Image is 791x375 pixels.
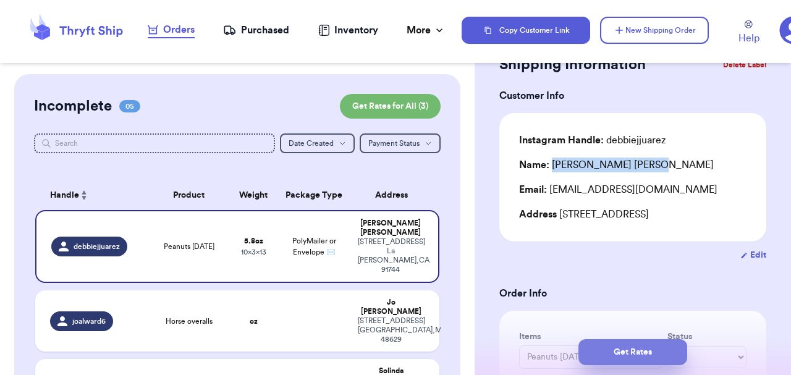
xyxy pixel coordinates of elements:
div: [STREET_ADDRESS] [GEOGRAPHIC_DATA] , MI 48629 [358,316,425,344]
div: More [407,23,446,38]
div: Jo [PERSON_NAME] [358,298,425,316]
div: Orders [148,22,195,37]
th: Address [350,180,439,210]
button: Get Rates for All (3) [340,94,441,119]
button: Edit [740,249,766,261]
button: New Shipping Order [600,17,709,44]
span: PolyMailer or Envelope ✉️ [292,237,336,256]
h2: Incomplete [34,96,112,116]
th: Product [148,180,229,210]
span: 05 [119,100,140,112]
div: [STREET_ADDRESS] La [PERSON_NAME] , CA 91744 [358,237,423,274]
span: debbiejjuarez [74,242,120,251]
strong: oz [250,318,258,325]
span: 10 x 3 x 13 [241,248,266,256]
span: Date Created [289,140,334,147]
button: Get Rates [578,339,687,365]
a: Inventory [318,23,378,38]
div: [PERSON_NAME] [PERSON_NAME] [519,158,714,172]
th: Weight [229,180,277,210]
span: Help [738,31,759,46]
span: joalward6 [72,316,106,326]
div: [EMAIL_ADDRESS][DOMAIN_NAME] [519,182,747,197]
span: Payment Status [368,140,420,147]
span: Name: [519,160,549,170]
span: Address [519,209,557,219]
h3: Order Info [499,286,766,301]
span: Instagram Handle: [519,135,604,145]
div: [STREET_ADDRESS] [519,207,747,222]
button: Copy Customer Link [462,17,590,44]
a: Purchased [223,23,289,38]
input: Search [34,133,275,153]
a: Orders [148,22,195,38]
a: Help [738,20,759,46]
button: Payment Status [360,133,441,153]
strong: 5.8 oz [244,237,263,245]
h3: Customer Info [499,88,766,103]
button: Sort ascending [79,188,89,203]
span: Peanuts [DATE] [164,242,214,251]
div: [PERSON_NAME] [PERSON_NAME] [358,219,423,237]
span: Horse overalls [166,316,213,326]
span: Email: [519,185,547,195]
button: Date Created [280,133,355,153]
div: debbiejjuarez [519,133,666,148]
span: Handle [50,189,79,202]
h2: Shipping Information [499,55,646,75]
th: Package Type [277,180,350,210]
button: Delete Label [718,51,771,78]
